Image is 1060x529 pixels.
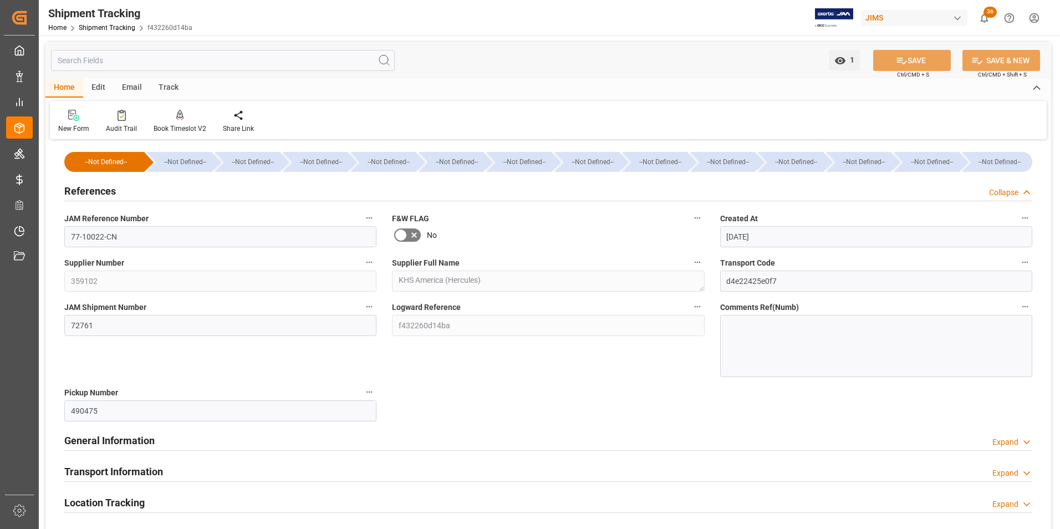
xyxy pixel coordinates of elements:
[826,152,891,172] div: --Not Defined--
[83,79,114,98] div: Edit
[486,152,551,172] div: --Not Defined--
[720,226,1032,247] input: DD-MM-YYYY
[427,230,437,241] span: No
[758,152,823,172] div: --Not Defined--
[690,255,705,269] button: Supplier Full Name
[48,5,192,22] div: Shipment Tracking
[992,499,1018,510] div: Expand
[497,152,551,172] div: --Not Defined--
[294,152,348,172] div: --Not Defined--
[419,152,483,172] div: --Not Defined--
[283,152,348,172] div: --Not Defined--
[64,302,146,313] span: JAM Shipment Number
[64,257,124,269] span: Supplier Number
[554,152,619,172] div: --Not Defined--
[64,184,116,199] h2: References
[64,464,163,479] h2: Transport Information
[565,152,619,172] div: --Not Defined--
[362,385,376,399] button: Pickup Number
[350,152,415,172] div: --Not Defined--
[962,152,1032,172] div: --Not Defined--
[992,467,1018,479] div: Expand
[972,6,997,30] button: show 36 new notifications
[815,8,853,28] img: Exertis%20JAM%20-%20Email%20Logo.jpg_1722504956.jpg
[989,187,1018,199] div: Collapse
[997,6,1022,30] button: Help Center
[79,24,135,32] a: Shipment Tracking
[861,10,967,26] div: JIMS
[64,433,155,448] h2: General Information
[720,302,799,313] span: Comments Ref(Numb)
[720,257,775,269] span: Transport Code
[430,152,483,172] div: --Not Defined--
[829,50,860,71] button: open menu
[690,211,705,225] button: F&W FLAG
[846,55,854,64] span: 1
[158,152,212,172] div: --Not Defined--
[64,152,144,172] div: --Not Defined--
[690,299,705,314] button: Logward Reference
[720,213,758,225] span: Created At
[962,50,1040,71] button: SAVE & NEW
[1018,299,1032,314] button: Comments Ref(Numb)
[106,124,137,134] div: Audit Trail
[837,152,891,172] div: --Not Defined--
[1018,255,1032,269] button: Transport Code
[873,50,951,71] button: SAVE
[622,152,687,172] div: --Not Defined--
[64,213,149,225] span: JAM Reference Number
[75,152,136,172] div: --Not Defined--
[64,387,118,399] span: Pickup Number
[633,152,687,172] div: --Not Defined--
[983,7,997,18] span: 36
[392,302,461,313] span: Logward Reference
[150,79,187,98] div: Track
[690,152,755,172] div: --Not Defined--
[973,152,1027,172] div: --Not Defined--
[64,495,145,510] h2: Location Tracking
[114,79,150,98] div: Email
[45,79,83,98] div: Home
[215,152,279,172] div: --Not Defined--
[701,152,755,172] div: --Not Defined--
[58,124,89,134] div: New Form
[154,124,206,134] div: Book Timeslot V2
[992,436,1018,448] div: Expand
[361,152,415,172] div: --Not Defined--
[894,152,959,172] div: --Not Defined--
[362,211,376,225] button: JAM Reference Number
[362,255,376,269] button: Supplier Number
[392,213,429,225] span: F&W FLAG
[861,7,972,28] button: JIMS
[769,152,823,172] div: --Not Defined--
[392,271,704,292] textarea: KHS America (Hercules)
[1018,211,1032,225] button: Created At
[147,152,212,172] div: --Not Defined--
[226,152,279,172] div: --Not Defined--
[905,152,959,172] div: --Not Defined--
[48,24,67,32] a: Home
[362,299,376,314] button: JAM Shipment Number
[897,70,929,79] span: Ctrl/CMD + S
[223,124,254,134] div: Share Link
[392,257,460,269] span: Supplier Full Name
[51,50,395,71] input: Search Fields
[978,70,1027,79] span: Ctrl/CMD + Shift + S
